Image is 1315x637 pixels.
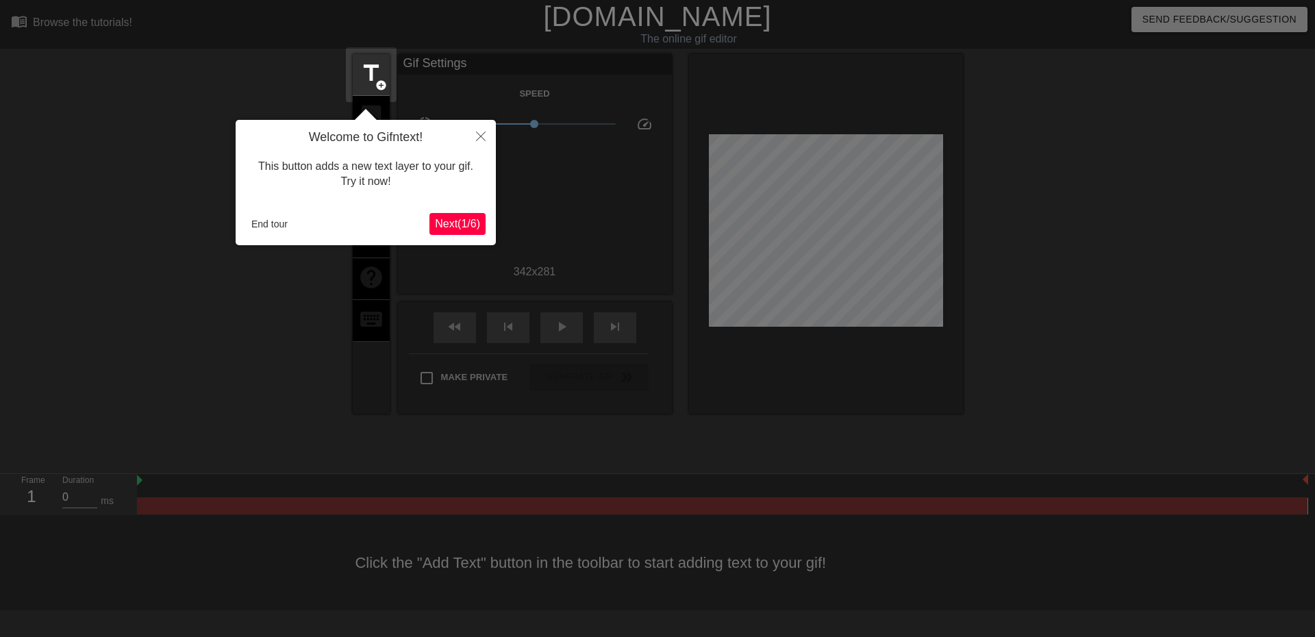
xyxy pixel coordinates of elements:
span: Next ( 1 / 6 ) [435,218,480,229]
button: Next [429,213,486,235]
div: This button adds a new text layer to your gif. Try it now! [246,145,486,203]
button: End tour [246,214,293,234]
h4: Welcome to Gifntext! [246,130,486,145]
button: Close [466,120,496,151]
